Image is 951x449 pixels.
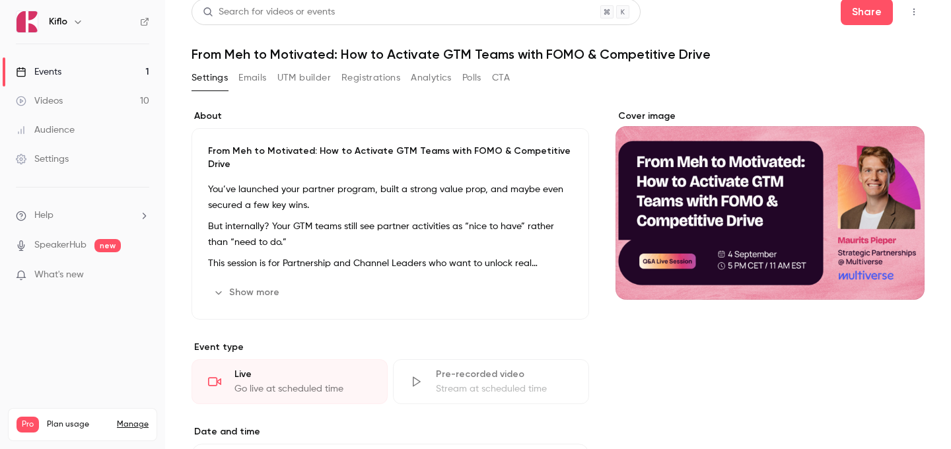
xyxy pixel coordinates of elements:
div: Stream at scheduled time [436,382,573,396]
div: Search for videos or events [203,5,335,19]
button: Analytics [411,67,452,88]
button: Settings [192,67,228,88]
button: Registrations [341,67,400,88]
p: From Meh to Motivated: How to Activate GTM Teams with FOMO & Competitive Drive [208,145,573,171]
div: Go live at scheduled time [234,382,371,396]
label: Date and time [192,425,589,438]
p: You’ve launched your partner program, built a strong value prop, and maybe even secured a few key... [208,182,573,213]
p: But internally? Your GTM teams still see partner activities as “nice to have” rather than “need t... [208,219,573,250]
li: help-dropdown-opener [16,209,149,223]
span: Plan usage [47,419,109,430]
div: Pre-recorded video [436,368,573,381]
span: new [94,239,121,252]
div: Live [234,368,371,381]
span: What's new [34,268,84,282]
button: CTA [492,67,510,88]
label: Cover image [616,110,925,123]
iframe: Noticeable Trigger [133,269,149,281]
button: Emails [238,67,266,88]
span: 10 [122,434,130,442]
button: Show more [208,282,287,303]
div: Audience [16,123,75,137]
img: Kiflo [17,11,38,32]
button: cover-image [888,263,914,289]
a: Manage [117,419,149,430]
span: Pro [17,417,39,432]
button: Polls [462,67,481,88]
div: Settings [16,153,69,166]
p: This session is for Partnership and Channel Leaders who want to unlock real engagement from their... [208,256,573,271]
section: Cover image [616,110,925,300]
div: Videos [16,94,63,108]
h1: From Meh to Motivated: How to Activate GTM Teams with FOMO & Competitive Drive [192,46,925,62]
h6: Kiflo [49,15,67,28]
div: Pre-recorded videoStream at scheduled time [393,359,589,404]
p: Event type [192,341,589,354]
a: SpeakerHub [34,238,87,252]
label: About [192,110,589,123]
div: LiveGo live at scheduled time [192,359,388,404]
div: Events [16,65,61,79]
span: Help [34,209,53,223]
button: UTM builder [277,67,331,88]
p: / 150 [122,432,149,444]
p: Videos [17,432,42,444]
